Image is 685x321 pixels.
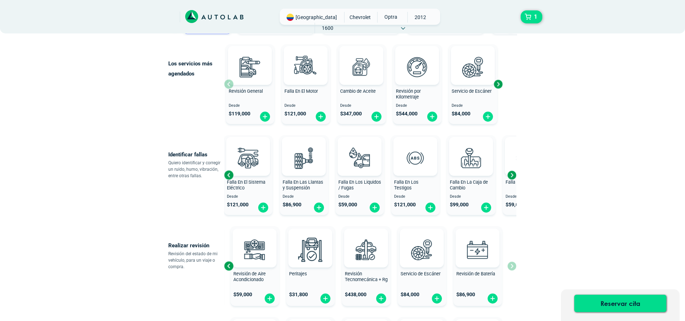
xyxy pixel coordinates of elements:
[344,142,375,174] img: diagnostic_gota-de-sangre-v3.svg
[229,88,263,94] span: Revisión General
[290,51,321,83] img: diagnostic_engine-v3.svg
[406,47,428,69] img: AD0BCuuxAAAAAElFTkSuQmCC
[394,179,419,191] span: Falla En Los Testigos
[340,88,376,94] span: Cambio de Aceite
[232,142,264,174] img: diagnostic_bombilla-v3.svg
[345,292,366,298] span: $ 438,000
[233,292,252,298] span: $ 59,000
[351,47,372,69] img: AD0BCuuxAAAAAElFTkSuQmCC
[408,12,433,23] span: 2012
[346,51,377,83] img: cambio_de_aceite-v3.svg
[401,271,440,276] span: Servicio de Escáner
[482,111,494,122] img: fi_plus-circle2.svg
[320,293,331,304] img: fi_plus-circle2.svg
[230,226,279,306] button: Revisión de Aire Acondicionado $59,000
[506,179,545,185] span: Falla En Los Frenos
[313,202,325,213] img: fi_plus-circle2.svg
[227,202,248,208] span: $ 121,000
[503,135,551,215] button: Falla En Los Frenos Desde $59,000
[296,14,337,21] span: [GEOGRAPHIC_DATA]
[237,138,259,160] img: AD0BCuuxAAAAAElFTkSuQmCC
[452,104,494,108] span: Desde
[452,88,492,94] span: Servicio de Escáner
[378,12,403,22] span: OPTRA
[452,111,470,117] span: $ 84,000
[480,202,492,213] img: fi_plus-circle2.svg
[168,240,224,251] p: Realizar revisión
[338,194,381,199] span: Desde
[347,12,373,23] span: CHEVROLET
[234,51,266,83] img: revision_general-v3.svg
[394,202,416,208] span: $ 121,000
[487,293,498,304] img: fi_plus-circle2.svg
[300,230,321,252] img: AD0BCuuxAAAAAElFTkSuQmCC
[426,111,438,122] img: fi_plus-circle2.svg
[342,226,391,306] button: Revisión Tecnomecánica + Rg $438,000
[450,179,488,191] span: Falla En La Caja de Cambio
[315,111,326,122] img: fi_plus-circle2.svg
[401,51,433,83] img: revision_por_kilometraje-v3.svg
[284,88,318,94] span: Falla En El Motor
[284,104,327,108] span: Desde
[521,10,542,23] button: 1
[396,111,417,117] span: $ 544,000
[337,44,386,124] button: Cambio de Aceite Desde $347,000
[168,251,224,270] p: Revisión del estado de mi vehículo, para un viaje o compra.
[288,142,320,174] img: diagnostic_suspension-v3.svg
[462,234,493,265] img: cambio_bateria-v3.svg
[462,47,484,69] img: AD0BCuuxAAAAAElFTkSuQmCC
[349,138,370,160] img: AD0BCuuxAAAAAElFTkSuQmCC
[350,234,382,265] img: revision_tecno_mecanica-v3.svg
[506,194,548,199] span: Desde
[315,23,341,33] span: 1600
[375,293,387,304] img: fi_plus-circle2.svg
[506,202,524,208] span: $ 59,000
[506,170,517,180] div: Next slide
[447,135,496,215] button: Falla En La Caja de Cambio Desde $99,000
[391,135,440,215] button: Falla En Los Testigos Desde $121,000
[224,135,273,215] button: Falla En El Sistema Eléctrico Desde $121,000
[396,88,421,100] span: Revisión por Kilometraje
[229,111,250,117] span: $ 119,000
[455,142,487,174] img: diagnostic_caja-de-cambios-v3.svg
[289,292,308,298] span: $ 31,800
[574,295,666,312] button: Reservar cita
[283,194,325,199] span: Desde
[511,142,543,174] img: diagnostic_disco-de-freno-v3.svg
[223,261,234,271] div: Previous slide
[289,271,307,276] span: Peritajes
[282,44,330,124] button: Falla En El Motor Desde $121,000
[259,111,271,122] img: fi_plus-circle2.svg
[286,226,335,306] button: Peritajes $31,800
[287,14,294,21] img: Flag of COLOMBIA
[293,138,315,160] img: AD0BCuuxAAAAAElFTkSuQmCC
[335,135,384,215] button: Falla En Los Liquidos / Fugas Desde $59,000
[280,135,328,215] button: Falla En Las Llantas y Suspensión Desde $86,900
[456,271,495,276] span: Revisión de Batería
[239,47,261,69] img: AD0BCuuxAAAAAElFTkSuQmCC
[295,47,316,69] img: AD0BCuuxAAAAAElFTkSuQmCC
[227,179,265,191] span: Falla En El Sistema Eléctrico
[399,142,431,174] img: diagnostic_diagnostic_abs-v3.svg
[223,170,234,180] div: Previous slide
[532,11,539,23] span: 1
[168,59,224,79] p: Los servicios más agendados
[516,138,538,160] img: AD0BCuuxAAAAAElFTkSuQmCC
[168,150,224,160] p: Identificar fallas
[393,44,442,124] button: Revisión por Kilometraje Desde $544,000
[340,104,383,108] span: Desde
[355,230,377,252] img: AD0BCuuxAAAAAElFTkSuQmCC
[264,293,275,304] img: fi_plus-circle2.svg
[406,234,438,265] img: escaner-v3.svg
[401,292,419,298] span: $ 84,000
[453,226,502,306] button: Revisión de Batería $86,900
[425,202,436,213] img: fi_plus-circle2.svg
[226,44,274,124] button: Revisión General Desde $119,000
[396,104,439,108] span: Desde
[284,111,306,117] span: $ 121,000
[283,202,301,208] span: $ 86,900
[450,202,469,208] span: $ 99,000
[239,234,270,265] img: aire_acondicionado-v3.svg
[467,230,488,252] img: AD0BCuuxAAAAAElFTkSuQmCC
[398,226,446,306] button: Servicio de Escáner $84,000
